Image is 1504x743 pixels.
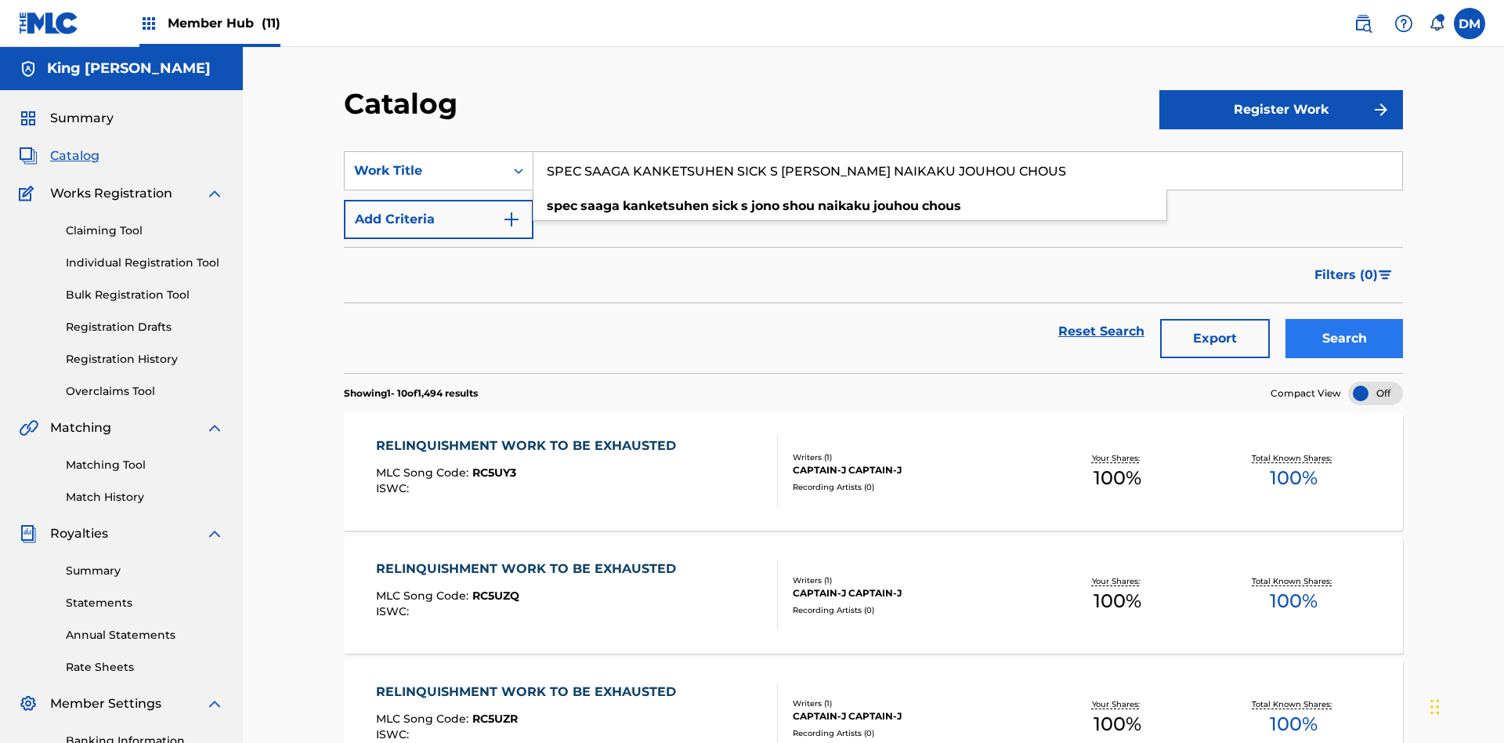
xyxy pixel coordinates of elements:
img: help [1394,14,1413,33]
img: filter [1379,270,1392,280]
strong: naikaku [818,198,870,213]
span: 100 % [1094,710,1141,738]
img: Member Settings [19,694,38,713]
div: Help [1388,8,1419,39]
img: expand [205,694,224,713]
img: Matching [19,419,38,437]
a: RELINQUISHMENT WORK TO BE EXHAUSTEDMLC Song Code:RC5UZQISWC:Writers (1)CAPTAIN-J CAPTAIN-JRecordi... [344,536,1403,654]
strong: spec [547,198,577,213]
p: Total Known Shares: [1252,698,1336,710]
strong: s [741,198,748,213]
img: search [1354,14,1372,33]
span: Member Settings [50,694,161,713]
div: Work Title [354,161,495,180]
a: Rate Sheets [66,659,224,676]
a: Claiming Tool [66,223,224,239]
a: Bulk Registration Tool [66,287,224,303]
span: 100 % [1270,464,1318,492]
a: Reset Search [1050,314,1152,349]
a: Summary [66,563,224,579]
span: Royalties [50,524,108,543]
div: User Menu [1454,8,1485,39]
strong: kanketsuhen [623,198,709,213]
span: RC5UZQ [472,589,519,603]
strong: jono [751,198,779,213]
p: Showing 1 - 10 of 1,494 results [344,386,478,400]
strong: sick [712,198,738,213]
span: Works Registration [50,184,172,203]
img: Catalog [19,147,38,165]
span: Member Hub [168,14,280,32]
a: Match History [66,489,224,506]
span: Summary [50,109,114,128]
p: Your Shares: [1092,698,1144,710]
p: Total Known Shares: [1252,452,1336,464]
span: ISWC : [376,604,413,618]
iframe: Chat Widget [1426,668,1504,743]
strong: saaga [580,198,620,213]
div: CAPTAIN-J CAPTAIN-J [793,586,1029,600]
a: Annual Statements [66,627,224,643]
button: Register Work [1159,90,1403,129]
div: Notifications [1429,16,1444,31]
img: 9d2ae6d4665cec9f34b9.svg [502,210,521,229]
a: Individual Registration Tool [66,255,224,271]
h5: King McTesterson [47,60,211,78]
a: Public Search [1347,8,1379,39]
img: Royalties [19,524,38,543]
a: Registration Drafts [66,319,224,335]
div: Recording Artists ( 0 ) [793,481,1029,493]
img: Summary [19,109,38,128]
span: Matching [50,419,111,437]
img: expand [205,524,224,543]
img: expand [205,419,224,437]
span: Catalog [50,147,99,165]
a: CatalogCatalog [19,147,99,165]
p: Your Shares: [1092,452,1144,464]
span: MLC Song Code : [376,589,472,603]
span: 100 % [1094,587,1141,615]
button: Add Criteria [344,200,533,239]
img: Top Rightsholders [139,14,158,33]
span: Filters ( 0 ) [1314,266,1378,285]
form: Search Form [344,151,1403,373]
span: 100 % [1094,464,1141,492]
span: MLC Song Code : [376,712,472,726]
div: Writers ( 1 ) [793,574,1029,586]
h2: Catalog [344,86,465,121]
div: RELINQUISHMENT WORK TO BE EXHAUSTED [376,437,684,455]
button: Export [1160,319,1270,358]
img: MLC Logo [19,12,79,34]
div: CAPTAIN-J CAPTAIN-J [793,709,1029,723]
strong: jouhou [873,198,919,213]
strong: chous [922,198,961,213]
img: Works Registration [19,184,39,203]
div: RELINQUISHMENT WORK TO BE EXHAUSTED [376,683,684,701]
img: Accounts [19,60,38,78]
a: SummarySummary [19,109,114,128]
div: Recording Artists ( 0 ) [793,727,1029,739]
span: 100 % [1270,710,1318,738]
div: CAPTAIN-J CAPTAIN-J [793,463,1029,477]
p: Total Known Shares: [1252,575,1336,587]
a: Matching Tool [66,457,224,473]
a: Statements [66,595,224,611]
div: Recording Artists ( 0 ) [793,604,1029,616]
img: f7272a7cc735f4ea7f67.svg [1372,100,1390,119]
button: Search [1285,319,1403,358]
button: Filters (0) [1305,256,1403,295]
span: Compact View [1271,386,1341,400]
span: 100 % [1270,587,1318,615]
div: Writers ( 1 ) [793,698,1029,709]
img: expand [205,184,224,203]
a: RELINQUISHMENT WORK TO BE EXHAUSTEDMLC Song Code:RC5UY3ISWC:Writers (1)CAPTAIN-J CAPTAIN-JRecordi... [344,413,1403,531]
div: Writers ( 1 ) [793,451,1029,463]
span: (11) [262,16,280,31]
strong: shou [783,198,815,213]
p: Your Shares: [1092,575,1144,587]
span: RC5UY3 [472,466,516,480]
span: MLC Song Code : [376,466,472,480]
span: RC5UZR [472,712,518,726]
a: Overclaims Tool [66,383,224,400]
